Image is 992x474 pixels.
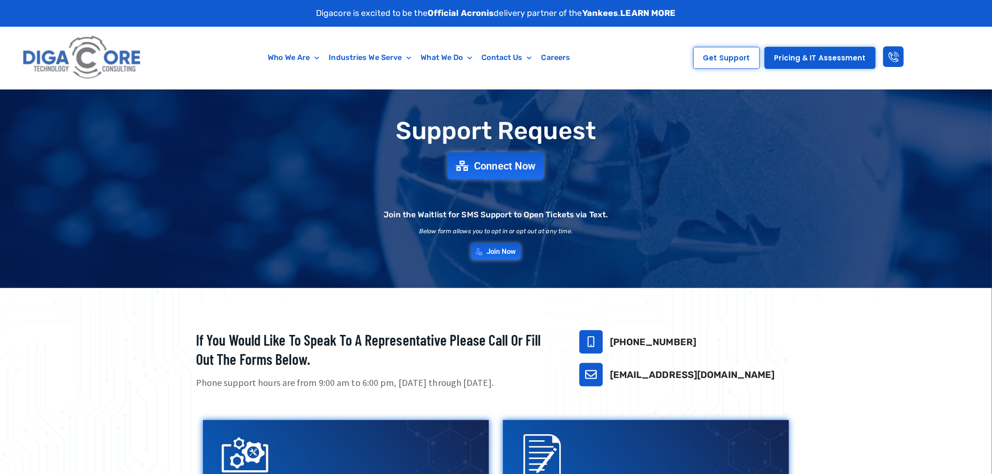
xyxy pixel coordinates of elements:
[471,244,521,260] a: Join Now
[610,369,775,380] a: [EMAIL_ADDRESS][DOMAIN_NAME]
[579,363,603,386] a: support@digacore.com
[582,8,618,18] strong: Yankees
[196,376,556,390] p: Phone support hours are from 9:00 am to 6:00 pm, [DATE] through [DATE].
[774,54,866,61] span: Pricing & IT Assessment
[20,31,145,84] img: Digacore logo 1
[416,47,477,68] a: What We Do
[384,211,609,219] h2: Join the Waitlist for SMS Support to Open Tickets via Text.
[316,7,676,20] p: Digacore is excited to be the delivery partner of the .
[621,8,676,18] a: LEARN MORE
[474,161,536,171] span: Connect Now
[428,8,494,18] strong: Official Acronis
[610,336,696,348] a: [PHONE_NUMBER]
[419,228,573,234] h2: Below form allows you to opt in or opt out at any time.
[693,47,760,69] a: Get Support
[194,47,645,68] nav: Menu
[537,47,575,68] a: Careers
[579,330,603,354] a: 732-646-5725
[703,54,750,61] span: Get Support
[196,330,556,369] h2: If you would like to speak to a representative please call or fill out the forms below.
[477,47,537,68] a: Contact Us
[263,47,324,68] a: Who We Are
[324,47,416,68] a: Industries We Serve
[487,248,516,255] span: Join Now
[173,118,819,144] h1: Support Request
[448,152,544,179] a: Connect Now
[765,47,876,69] a: Pricing & IT Assessment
